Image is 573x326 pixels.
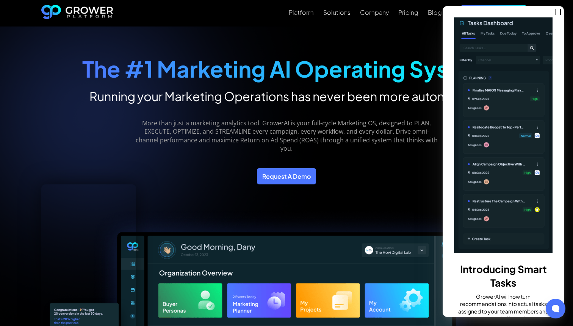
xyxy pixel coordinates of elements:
[398,8,418,17] a: Pricing
[41,5,113,22] a: home
[289,8,314,17] a: Platform
[135,119,439,153] p: More than just a marketing analytics tool. GrowerAI is your full-cycle Marketing OS, designed to ...
[323,9,351,16] div: Solutions
[461,5,526,21] a: Request a demo
[398,9,418,16] div: Pricing
[555,9,561,15] button: close
[82,55,491,83] strong: The #1 Marketing AI Operating System
[460,263,547,289] b: Introducing Smart Tasks
[428,8,442,17] a: Blog
[360,9,389,16] div: Company
[82,89,491,104] h2: Running your Marketing Operations has never been more autonomous
[360,8,389,17] a: Company
[428,9,442,16] div: Blog
[323,8,351,17] a: Solutions
[257,168,316,184] a: Request A Demo
[289,9,314,16] div: Platform
[454,293,553,326] p: GrowerAI will now turn recommendations into actual tasks assigned to your team members and execut...
[454,17,553,253] img: _p793ks5ak-banner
